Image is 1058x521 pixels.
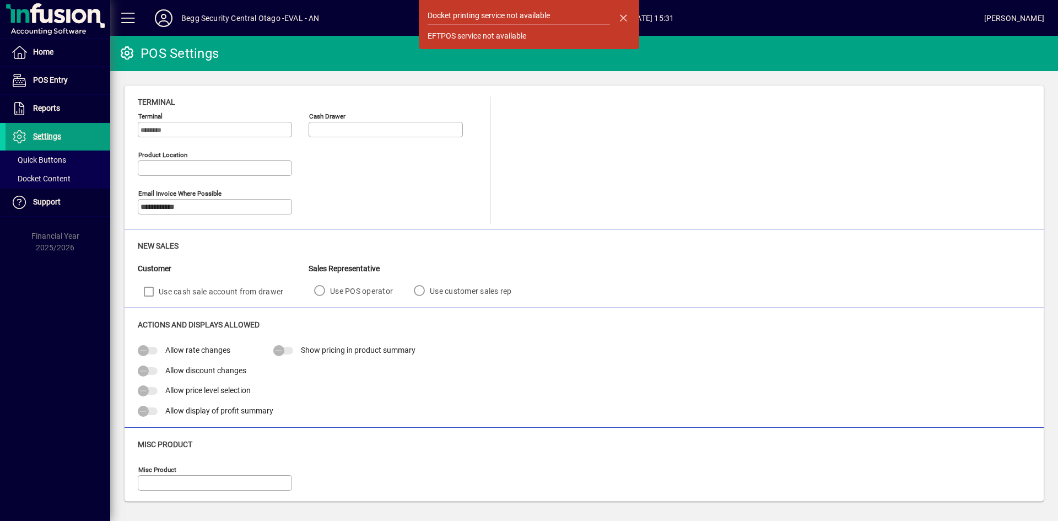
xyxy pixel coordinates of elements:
[33,76,68,84] span: POS Entry
[309,263,527,275] div: Sales Representative
[165,406,273,415] span: Allow display of profit summary
[6,189,110,216] a: Support
[138,98,175,106] span: Terminal
[11,174,71,183] span: Docket Content
[165,346,230,355] span: Allow rate changes
[138,320,260,329] span: Actions and Displays Allowed
[301,346,415,355] span: Show pricing in product summary
[118,45,219,62] div: POS Settings
[181,9,320,27] div: Begg Security Central Otago -EVAL - AN
[6,151,110,169] a: Quick Buttons
[6,95,110,122] a: Reports
[138,112,163,120] mat-label: Terminal
[428,30,526,42] div: EFTPOS service not available
[33,47,53,56] span: Home
[165,366,246,375] span: Allow discount changes
[6,169,110,188] a: Docket Content
[11,155,66,164] span: Quick Buttons
[33,197,61,206] span: Support
[984,9,1044,27] div: [PERSON_NAME]
[33,132,61,141] span: Settings
[146,8,181,28] button: Profile
[309,112,346,120] mat-label: Cash Drawer
[138,241,179,250] span: New Sales
[6,67,110,94] a: POS Entry
[138,263,309,275] div: Customer
[320,9,984,27] span: [DATE] 15:31
[33,104,60,112] span: Reports
[138,466,176,474] mat-label: Misc Product
[138,151,187,159] mat-label: Product location
[138,190,222,197] mat-label: Email Invoice where possible
[138,440,192,449] span: Misc Product
[6,39,110,66] a: Home
[165,386,251,395] span: Allow price level selection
